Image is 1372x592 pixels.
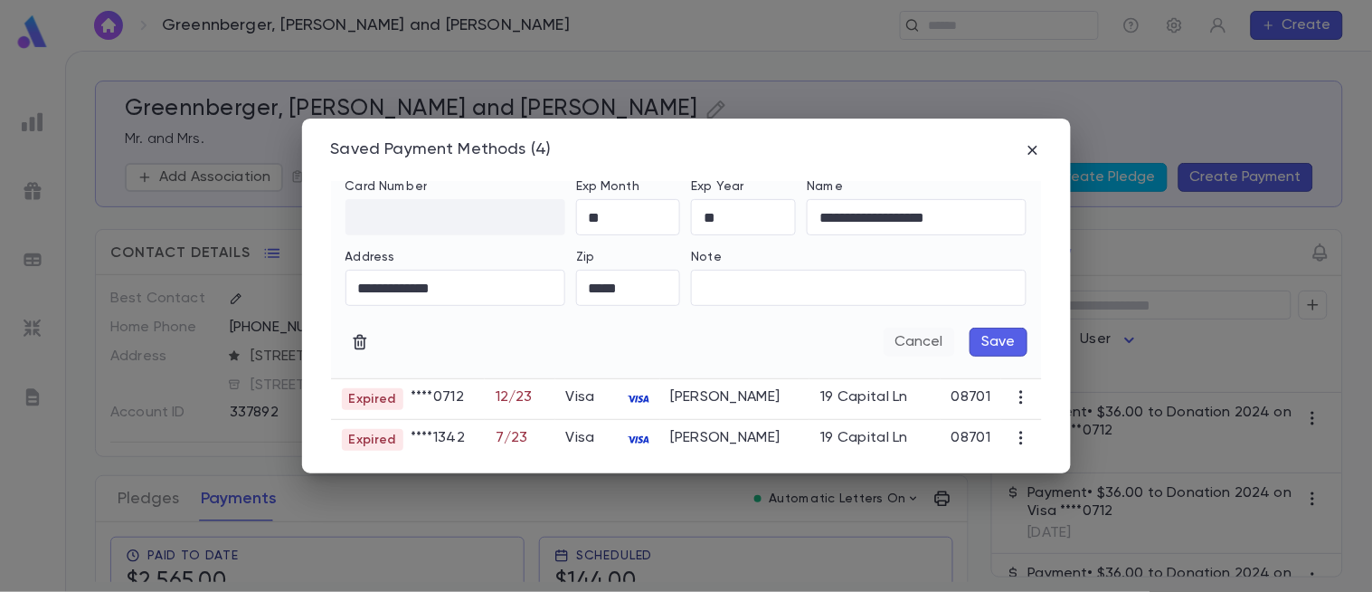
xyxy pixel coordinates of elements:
[576,179,639,194] label: Exp Month
[576,250,594,264] label: Zip
[941,420,1002,461] td: 08701
[566,429,649,447] div: Visa
[809,379,941,420] td: 19 Capital Ln
[691,250,722,264] label: Note
[342,433,403,447] span: Expired
[345,179,428,194] label: Card Number
[496,429,544,447] p: 7 / 23
[884,328,955,357] button: Cancel
[496,388,544,406] p: 12 / 23
[660,420,810,461] td: [PERSON_NAME]
[566,388,649,406] div: Visa
[970,328,1027,357] button: Save
[331,140,552,160] div: Saved Payment Methods (4)
[691,179,743,194] label: Exp Year
[342,392,403,406] span: Expired
[807,179,844,194] label: Name
[941,379,1002,420] td: 08701
[345,250,395,264] label: Address
[660,379,810,420] td: [PERSON_NAME]
[809,420,941,461] td: 19 Capital Ln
